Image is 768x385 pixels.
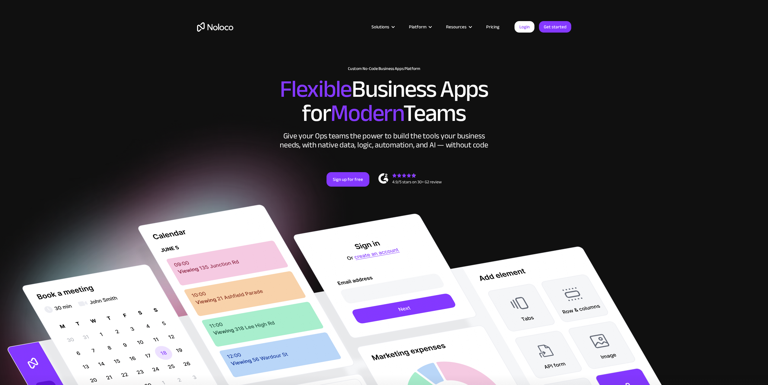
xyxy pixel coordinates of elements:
a: home [197,22,233,32]
div: Solutions [371,23,389,31]
span: Modern [330,91,403,136]
div: Give your Ops teams the power to build the tools your business needs, with native data, logic, au... [279,131,490,150]
span: Flexible [280,67,352,112]
div: Resources [438,23,479,31]
h2: Business Apps for Teams [197,77,571,125]
a: Get started [539,21,571,33]
a: Login [515,21,534,33]
div: Platform [401,23,438,31]
h1: Custom No-Code Business Apps Platform [197,66,571,71]
a: Sign up for free [327,172,369,187]
a: Pricing [479,23,507,31]
div: Solutions [364,23,401,31]
div: Platform [409,23,426,31]
div: Resources [446,23,467,31]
